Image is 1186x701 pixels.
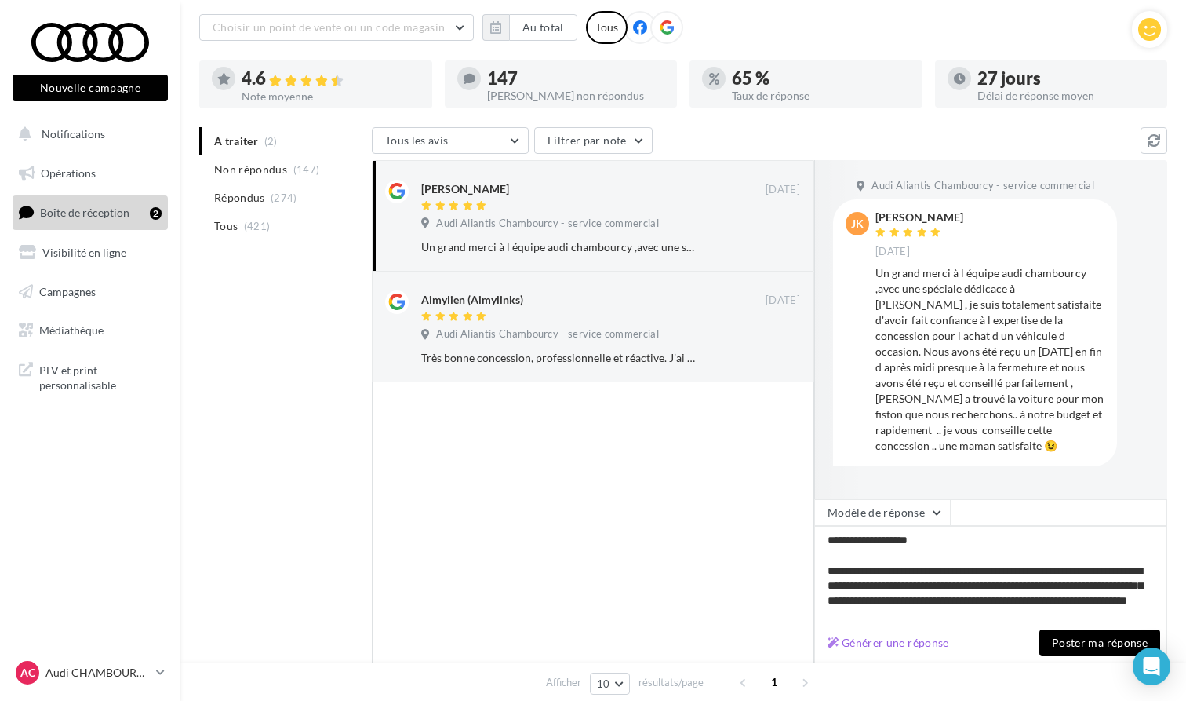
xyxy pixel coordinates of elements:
[214,218,238,234] span: Tous
[9,236,171,269] a: Visibilité en ligne
[875,245,910,259] span: [DATE]
[875,212,963,223] div: [PERSON_NAME]
[242,70,420,88] div: 4.6
[766,183,800,197] span: [DATE]
[9,276,171,309] a: Campagnes
[42,127,105,141] span: Notifications
[421,292,523,308] div: Aimylien (Aimylinks)
[421,350,698,366] div: Très bonne concession, professionnelle et réactive. J’ai acheté une Audi A1 [DATE] et je suis rav...
[199,14,474,41] button: Choisir un point de vente ou un code magasin
[436,217,659,231] span: Audi Aliantis Chambourcy - service commercial
[436,327,659,341] span: Audi Aliantis Chambourcy - service commercial
[1133,648,1170,685] div: Open Intercom Messenger
[271,192,297,204] span: (274)
[13,75,168,101] button: Nouvelle campagne
[242,91,420,102] div: Note moyenne
[293,163,320,176] span: (147)
[590,673,630,695] button: 10
[40,206,129,219] span: Boîte de réception
[509,14,577,41] button: Au total
[9,195,171,229] a: Boîte de réception2
[977,70,1155,87] div: 27 jours
[39,284,96,298] span: Campagnes
[385,133,449,147] span: Tous les avis
[9,157,171,190] a: Opérations
[214,162,287,177] span: Non répondus
[214,190,265,206] span: Répondus
[41,166,96,180] span: Opérations
[638,675,704,690] span: résultats/page
[851,216,864,232] span: jk
[244,220,271,232] span: (421)
[421,239,698,255] div: Un grand merci à l équipe audi chambourcy ,avec une spéciale dédicace à [PERSON_NAME] , je suis t...
[546,675,581,690] span: Afficher
[9,314,171,347] a: Médiathèque
[814,499,951,526] button: Modèle de réponse
[534,127,653,154] button: Filtrer par note
[762,670,787,695] span: 1
[372,127,529,154] button: Tous les avis
[597,677,610,690] span: 10
[20,665,35,681] span: AC
[586,11,628,44] div: Tous
[482,14,577,41] button: Au total
[421,181,509,197] div: [PERSON_NAME]
[45,665,150,681] p: Audi CHAMBOURCY
[39,360,162,393] span: PLV et print personnalisable
[150,207,162,220] div: 2
[39,323,104,337] span: Médiathèque
[42,246,126,259] span: Visibilité en ligne
[9,118,165,151] button: Notifications
[213,20,445,34] span: Choisir un point de vente ou un code magasin
[977,90,1155,101] div: Délai de réponse moyen
[875,265,1104,454] div: Un grand merci à l équipe audi chambourcy ,avec une spéciale dédicace à [PERSON_NAME] , je suis t...
[13,658,168,688] a: AC Audi CHAMBOURCY
[732,90,910,101] div: Taux de réponse
[9,353,171,400] a: PLV et print personnalisable
[871,179,1094,193] span: Audi Aliantis Chambourcy - service commercial
[821,633,955,652] button: Générer une réponse
[1039,630,1160,656] button: Poster ma réponse
[487,70,665,87] div: 147
[766,294,800,308] span: [DATE]
[487,90,665,101] div: [PERSON_NAME] non répondus
[732,70,910,87] div: 65 %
